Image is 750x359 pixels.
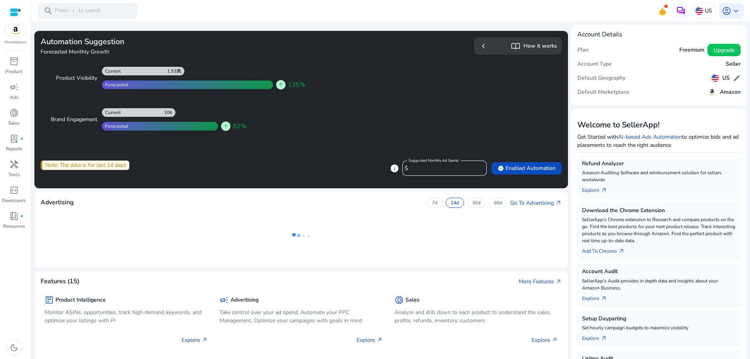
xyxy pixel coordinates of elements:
[555,200,562,206] span: arrow_outward
[582,183,613,194] a: Explorearrow_outward
[552,337,558,343] span: arrow_outward
[405,164,408,172] span: $
[519,277,562,286] a: More Featuresarrow_outward
[5,39,27,45] p: Marketplace
[726,61,741,68] h5: Seller
[45,308,208,325] p: Monitor ASINs, opportunities, track high-demand keywords, and optimize your listings with PI
[55,297,106,304] h5: Product Intelligence
[41,278,79,285] h4: Features (15)
[45,295,54,305] span: package
[555,279,562,285] span: arrow_outward
[41,37,298,46] h3: Automation Suggestion
[9,186,19,195] span: code_blocks
[722,75,730,82] h5: US
[722,6,731,16] span: account_circle
[44,6,53,16] span: search
[20,214,23,218] span: fiber_manual_record
[102,109,121,116] div: Current
[523,43,557,50] h5: How it works
[711,74,719,82] img: us.svg
[41,48,298,56] h4: Forecasted Monthly Growth
[618,133,682,141] a: AI-based Ads Automation
[8,171,20,178] p: Tools
[582,331,613,342] a: Explorearrow_outward
[395,308,558,325] p: Analyze and drill down to each product to understand the sales, profits, refunds, inventory, cust...
[390,164,399,173] span: info
[9,57,19,66] span: inventory_2
[41,199,74,206] h4: Advertising
[2,197,26,204] p: Developers
[601,187,607,193] span: arrow_outward
[182,336,208,344] p: Explore
[582,324,736,331] p: Set hourly campaign budgets to maximize visibility
[102,123,128,129] div: Forecasted
[532,336,558,344] p: Explore
[582,316,736,322] h5: Setup Dayparting
[714,46,734,54] span: Upgrade
[220,295,229,305] span: campaign
[102,68,121,74] div: Current
[409,158,459,163] mat-label: Suggested Monthly Ad Spend
[510,199,562,207] a: Go To Advertisingarrow_outward
[601,335,607,341] span: arrow_outward
[582,207,736,214] h5: Download the Chrome Extension
[577,120,741,130] h3: Welcome to SellerApp!
[720,89,741,96] h5: Amazon
[577,89,629,96] h5: Default Marketplace
[582,244,631,255] a: Add To Chrome
[731,6,741,16] span: keyboard_arrow_down
[498,165,504,171] span: verified
[9,343,19,352] span: dark_mode
[472,200,480,206] p: 30d
[582,161,736,167] h5: Refund Analyzer
[395,295,404,305] span: donut_small
[577,31,622,38] h4: Account Details
[278,82,284,88] span: arrow_upward
[577,75,625,82] h5: Default Geography
[432,200,437,206] p: 7d
[405,297,420,304] h5: Sales
[10,94,18,101] p: Ads
[582,277,736,291] p: SellerApp's Audit provides in depth data and insights about your Amazon Business.
[9,82,19,92] span: campaign
[102,82,128,88] div: Forecasted
[202,337,208,343] span: arrow_outward
[9,134,19,143] span: lab_profile
[451,200,459,206] p: 14d
[8,120,20,127] p: Sales
[582,216,736,244] p: SellerApp's Chrome extension to Research and compare products on the go. Find the best products f...
[9,108,19,118] span: donut_small
[582,169,736,183] p: Amazon Auditing Software and reimbursement solution for sellers worldwide.
[20,137,23,140] span: fiber_manual_record
[9,211,19,221] span: book_4
[577,61,612,68] h5: Account Type
[679,47,704,54] h5: Freemium
[47,74,97,82] div: Product Visibility
[498,164,555,172] span: Enabled Automation
[705,4,712,18] p: US
[223,123,229,129] span: arrow_upward
[357,336,383,344] p: Explore
[5,68,22,75] p: Product
[511,41,520,51] span: import_contacts
[695,7,703,15] img: us.svg
[494,200,502,206] p: 60d
[577,133,741,149] p: Get Started with to optimize bids and ad placements to reach the right audience
[167,68,184,74] div: 1.53萬
[70,7,77,15] span: /
[41,161,129,170] div: Note: The data is for last 14 days
[47,116,97,123] div: Brand Engagement
[288,80,305,89] span: 135%
[3,223,25,230] p: Resources
[582,291,613,302] a: Explorearrow_outward
[707,44,741,56] button: Upgrade
[55,7,101,15] p: Press to search
[707,88,717,97] img: amazon.svg
[9,160,19,169] span: handyman
[577,47,589,54] h5: Plan
[582,268,736,275] h5: Account Audit
[6,145,22,152] p: Reports
[230,297,259,304] h5: Advertising
[601,295,607,302] span: arrow_outward
[220,308,383,325] p: Take control over your ad spend, Automate your PPC Management, Optimize your campaigns with goals...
